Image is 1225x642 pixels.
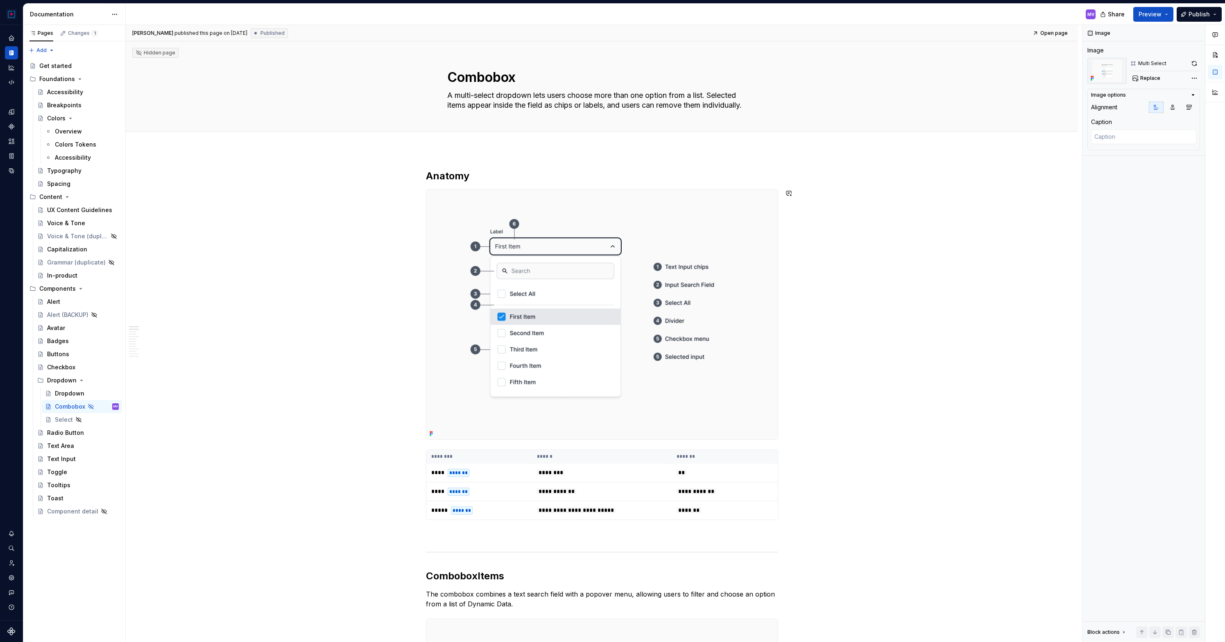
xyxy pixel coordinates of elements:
button: Image options [1091,92,1196,98]
span: Preview [1139,10,1162,18]
a: Toast [34,492,122,505]
div: Components [39,285,76,293]
img: 17077652-375b-4f2c-92b0-528c72b71ea0.png [7,9,16,19]
div: Breakpoints [47,101,82,109]
div: Accessibility [47,88,83,96]
span: [PERSON_NAME] [132,30,173,36]
a: Overview [42,125,122,138]
div: Alignment [1091,103,1117,111]
a: In-product [34,269,122,282]
div: UX Content Guidelines [47,206,112,214]
div: Grammar (duplicate) [47,258,106,267]
img: b415c6f6-764f-4e55-a734-9b4df4a3af7b.png [1087,58,1127,84]
img: 69193fc6-201b-4703-829a-b513c1fd20bf.png [426,190,778,439]
div: In-product [47,271,77,280]
div: Page tree [26,59,122,518]
a: Open page [1030,27,1071,39]
a: Voice & Tone [34,217,122,230]
div: Toggle [47,468,67,476]
div: Typography [47,167,82,175]
div: Foundations [26,72,122,86]
a: Checkbox [34,361,122,374]
div: MV [113,402,118,411]
div: Dropdown [47,376,77,384]
a: Code automation [5,76,18,89]
a: Badges [34,335,122,348]
a: Supernova Logo [7,627,16,635]
span: Add [36,47,47,54]
div: Select [55,416,73,424]
div: Image options [1091,92,1126,98]
div: Block actions [1087,629,1120,635]
div: Documentation [30,10,107,18]
div: Pages [29,30,53,36]
a: Voice & Tone (duplicate) [34,230,122,243]
div: Alert [47,298,60,306]
a: Analytics [5,61,18,74]
button: Add [26,45,57,56]
a: Design tokens [5,105,18,118]
p: The combobox combines a text search field with a popover menu, allowing users to filter and choos... [426,589,778,609]
a: Grammar (duplicate) [34,256,122,269]
a: Settings [5,571,18,584]
div: Alert (BACKUP) [47,311,88,319]
div: Capitalization [47,245,87,253]
div: Combobox [55,402,85,411]
a: Accessibility [34,86,122,99]
h2: Items [426,570,778,583]
a: Typography [34,164,122,177]
div: Foundations [39,75,75,83]
button: Notifications [5,527,18,540]
span: 1 [91,30,98,36]
a: Capitalization [34,243,122,256]
div: MV [1087,11,1094,18]
div: Content [39,193,62,201]
div: Contact support [5,586,18,599]
a: Spacing [34,177,122,190]
div: Components [26,282,122,295]
a: Documentation [5,46,18,59]
a: UX Content Guidelines [34,203,122,217]
textarea: Combobox [446,68,755,87]
div: Avatar [47,324,65,332]
strong: Combobox [426,570,478,582]
div: Hidden page [136,50,175,56]
div: Radio Button [47,429,84,437]
a: Assets [5,135,18,148]
button: Search ⌘K [5,542,18,555]
a: ComboboxMV [42,400,122,413]
a: Home [5,32,18,45]
a: Buttons [34,348,122,361]
div: Voice & Tone [47,219,85,227]
div: Caption [1091,118,1112,126]
a: Text Area [34,439,122,452]
div: published this page on [DATE] [174,30,247,36]
span: Open page [1040,30,1068,36]
div: Component detail [47,507,98,515]
a: Data sources [5,164,18,177]
a: Select [42,413,122,426]
a: Invite team [5,556,18,570]
div: Components [5,120,18,133]
button: Replace [1130,72,1164,84]
div: Colors Tokens [55,140,96,149]
div: Block actions [1087,626,1127,638]
span: Published [260,30,285,36]
a: Alert (BACKUP) [34,308,122,321]
div: Dropdown [34,374,122,387]
button: Share [1096,7,1130,22]
a: Accessibility [42,151,122,164]
div: Voice & Tone (duplicate) [47,232,108,240]
div: Storybook stories [5,149,18,163]
button: Publish [1177,7,1222,22]
a: Colors Tokens [42,138,122,151]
